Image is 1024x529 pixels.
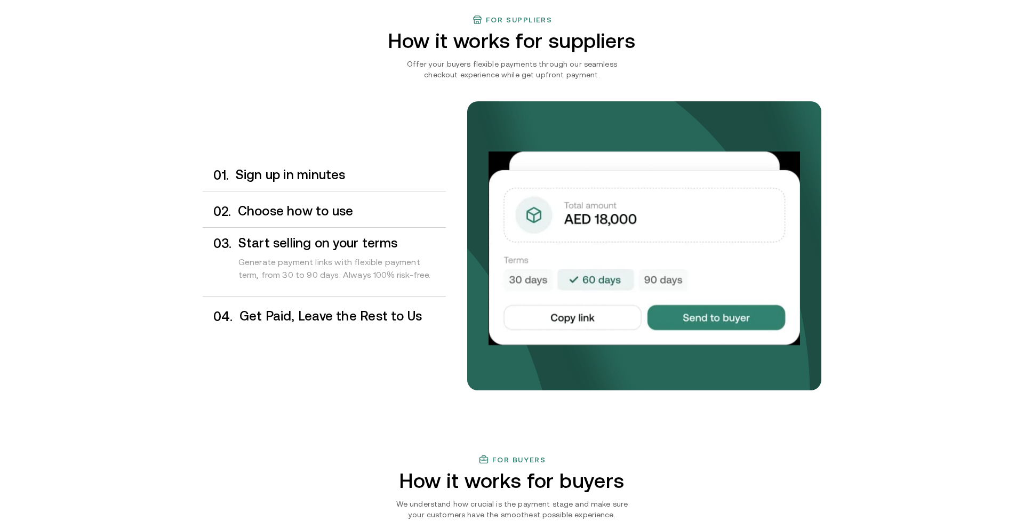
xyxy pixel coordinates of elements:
[357,469,668,492] h2: How it works for buyers
[357,29,668,52] h2: How it works for suppliers
[203,204,231,219] div: 0 2 .
[478,454,489,465] img: finance
[238,236,446,250] h3: Start selling on your terms
[203,168,229,182] div: 0 1 .
[467,101,821,390] img: bg
[236,168,446,182] h3: Sign up in minutes
[239,309,446,323] h3: Get Paid, Leave the Rest to Us
[486,15,553,24] h3: For suppliers
[238,250,446,292] div: Generate payment links with flexible payment term, from 30 to 90 days. Always 100% risk-free.
[492,455,546,464] h3: For buyers
[238,204,446,218] h3: Choose how to use
[391,499,633,520] p: We understand how crucial is the payment stage and make sure your customers have the smoothest po...
[203,236,232,292] div: 0 3 .
[472,14,483,25] img: finance
[391,59,633,80] p: Offer your buyers flexible payments through our seamless checkout experience while get upfront pa...
[489,152,800,345] img: Your payments collected on time.
[203,309,233,324] div: 0 4 .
